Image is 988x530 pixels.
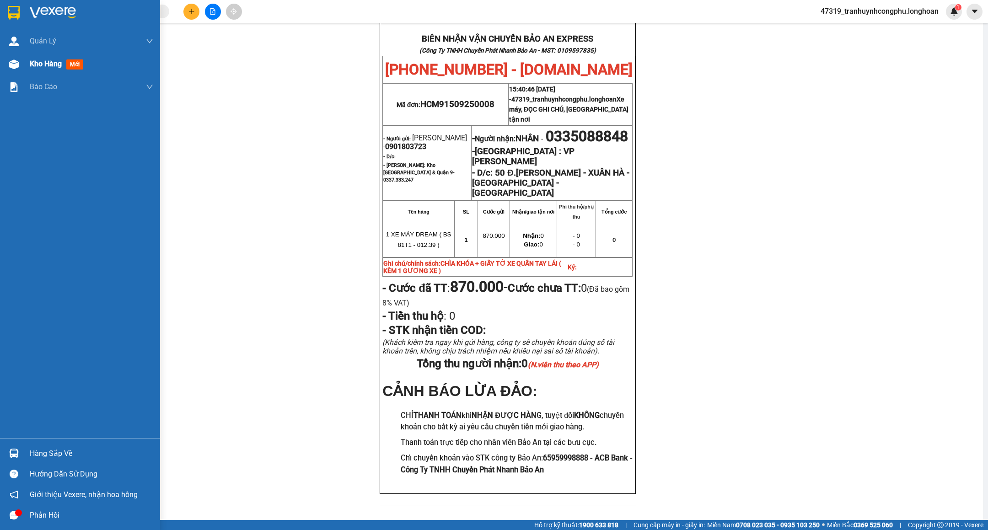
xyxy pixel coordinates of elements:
[707,520,820,530] span: Miền Nam
[205,4,221,20] button: file-add
[422,34,593,44] strong: BIÊN NHẬN VẬN CHUYỂN BẢO AN EXPRESS
[385,142,426,151] span: 0901803723
[509,96,628,123] span: Xe máy, ĐỌC GHI CHÚ, [GEOGRAPHIC_DATA] tận nơi
[25,26,202,32] strong: (Công Ty TNHH Chuyển Phát Nhanh Bảo An - MST: 0109597835)
[382,324,486,337] span: - STK nhận tiền COD:
[383,162,455,183] span: - [PERSON_NAME]: Kho [GEOGRAPHIC_DATA] & Quận 9-
[382,383,537,399] span: CẢNH BÁO LỪA ĐẢO:
[420,99,494,109] span: HCM91509250008
[956,4,960,11] span: 1
[950,7,958,16] img: icon-new-feature
[383,260,561,274] span: CHÌA KHÓA + GIẤY TỜ XE QUẤN TAY LÁI ( KÈM 1 GƯƠNG XE )
[483,209,505,214] strong: Cước gửi
[967,4,983,20] button: caret-down
[27,13,199,23] strong: BIÊN NHẬN VẬN CHUYỂN BẢO AN EXPRESS
[464,236,467,243] span: 1
[813,5,946,17] span: 47319_tranhuynhcongphu.longhoan
[30,59,62,68] span: Kho hàng
[472,168,629,198] strong: 50 Đ.[PERSON_NAME] - XUÂN HÀ - [GEOGRAPHIC_DATA] - [GEOGRAPHIC_DATA]
[509,86,628,123] span: 15:40:46 [DATE] -
[528,360,599,369] em: (N.viên thu theo APP)
[450,278,508,295] span: -
[463,209,469,214] strong: SL
[382,310,455,322] span: :
[508,282,581,294] strong: Cước chưa TT:
[446,310,455,322] span: 0
[523,232,544,239] span: 0
[573,241,580,248] span: - 0
[30,467,153,481] div: Hướng dẫn sử dụng
[827,520,893,530] span: Miền Bắc
[30,447,153,460] div: Hàng sắp về
[383,260,561,274] strong: Ghi chú/chính sách:
[10,511,18,519] span: message
[524,241,539,248] strong: Giao:
[49,36,180,70] span: [PHONE_NUMBER] - [DOMAIN_NAME]
[401,437,633,449] h3: Thanh toán trực tiếp cho nhân viên Bảo An tại các bưu cục.
[408,209,429,214] strong: Tên hàng
[9,82,19,92] img: solution-icon
[515,134,539,144] span: NHÂN
[383,177,413,183] span: 0337.333.247
[9,59,19,69] img: warehouse-icon
[573,232,580,239] span: - 0
[385,61,633,78] span: [PHONE_NUMBER] - [DOMAIN_NAME]
[382,338,614,355] span: (Khách kiểm tra ngay khi gửi hàng, công ty sẽ chuyển khoản đúng số tài khoản trên, không chịu trá...
[419,47,596,54] strong: (Công Ty TNHH Chuyển Phát Nhanh Bảo An - MST: 0109597835)
[472,134,539,144] strong: -
[472,168,493,178] strong: - D/c:
[955,4,961,11] sup: 1
[937,522,944,528] span: copyright
[401,452,633,476] h3: Chỉ chuyển khoản vào STK công ty Bảo An:
[539,134,546,143] span: -
[971,7,979,16] span: caret-down
[512,209,554,214] strong: Nhận/giao tận nơi
[231,8,237,15] span: aim
[900,520,901,530] span: |
[10,490,18,499] span: notification
[9,37,19,46] img: warehouse-icon
[413,411,462,420] strong: THANH TOÁN
[417,357,599,370] span: Tổng thu người nhận:
[483,232,505,239] span: 870.000
[382,310,444,322] strong: - Tiền thu hộ
[401,410,633,433] h3: CHỈ khi G, tuyệt đối chuyển khoản cho bất kỳ ai yêu cầu chuyển tiền mới giao hàng.
[383,134,467,151] span: [PERSON_NAME] -
[30,81,57,92] span: Báo cáo
[9,449,19,458] img: warehouse-icon
[450,278,504,295] strong: 870.000
[521,357,599,370] span: 0
[8,6,20,20] img: logo-vxr
[66,59,83,70] span: mới
[579,521,618,529] strong: 1900 633 818
[472,411,537,420] strong: NHẬN ĐƯỢC HÀN
[188,8,195,15] span: plus
[401,454,633,474] strong: 65959998888 - ACB Bank - Công Ty TNHH Chuyển Phát Nhanh Bảo An
[383,136,411,142] strong: - Người gửi:
[397,101,495,108] span: Mã đơn:
[10,470,18,478] span: question-circle
[854,521,893,529] strong: 0369 525 060
[634,520,705,530] span: Cung cấp máy in - giấy in:
[146,37,153,45] span: down
[612,236,616,243] span: 0
[559,204,594,219] strong: Phí thu hộ/phụ thu
[146,83,153,91] span: down
[625,520,627,530] span: |
[472,146,575,166] strong: -
[475,134,539,143] span: Người nhận:
[546,128,628,145] span: 0335088848
[382,282,447,294] strong: - Cước đã TT
[568,263,577,271] strong: Ký:
[574,411,600,420] strong: KHÔNG
[534,520,618,530] span: Hỗ trợ kỹ thuật:
[601,209,627,214] strong: Tổng cước
[386,231,451,248] span: 1 XE MÁY DREAM ( BS 81T1 - 012.39 )
[472,146,575,166] span: [GEOGRAPHIC_DATA] : VP [PERSON_NAME]
[736,521,820,529] strong: 0708 023 035 - 0935 103 250
[209,8,216,15] span: file-add
[30,489,138,500] span: Giới thiệu Vexere, nhận hoa hồng
[226,4,242,20] button: aim
[509,96,628,123] span: 47319_tranhuynhcongphu.longhoan
[383,154,396,160] strong: - D/c:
